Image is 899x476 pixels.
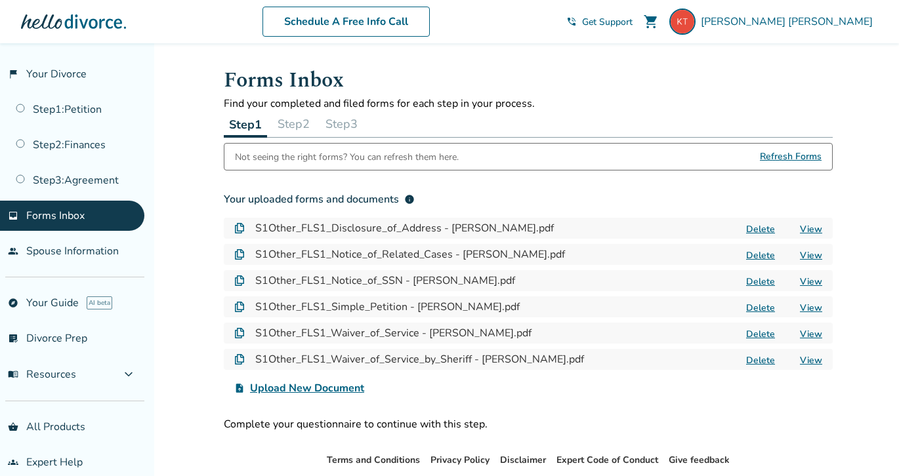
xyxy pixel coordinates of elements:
[742,327,779,341] button: Delete
[234,302,245,312] img: Document
[742,248,779,262] button: Delete
[669,452,730,468] li: Give feedback
[224,417,833,431] div: Complete your questionnaire to continue with this step.
[760,144,822,170] span: Refresh Forms
[8,367,76,382] span: Resources
[800,354,822,367] a: View
[255,273,515,288] h4: S1Other_FLS1_Notice_of_SSN - [PERSON_NAME].pdf
[327,454,420,466] a: Terms and Conditions
[800,328,822,340] a: View
[234,383,245,393] span: upload_file
[234,275,245,286] img: Document
[272,111,315,137] button: Step2
[742,275,779,288] button: Delete
[8,369,18,380] span: menu_book
[255,247,565,262] h4: S1Other_FLS1_Notice_of_Related_Cases - [PERSON_NAME].pdf
[234,249,245,260] img: Document
[582,16,633,28] span: Get Support
[224,191,415,207] div: Your uploaded forms and documents
[8,298,18,308] span: explore
[320,111,363,137] button: Step3
[262,7,430,37] a: Schedule A Free Info Call
[742,222,779,236] button: Delete
[234,223,245,233] img: Document
[430,454,490,466] a: Privacy Policy
[8,457,18,467] span: groups
[224,111,267,138] button: Step1
[742,301,779,315] button: Delete
[87,296,112,309] span: AI beta
[643,14,659,30] span: shopping_cart
[800,249,822,262] a: View
[234,354,245,365] img: Document
[235,144,459,170] div: Not seeing the right forms? You can refresh them here.
[566,16,577,27] span: phone_in_talk
[800,275,822,288] a: View
[8,333,18,344] span: list_alt_check
[234,328,245,338] img: Document
[742,353,779,367] button: Delete
[800,223,822,235] a: View
[255,299,520,315] h4: S1Other_FLS1_Simple_Petition - [PERSON_NAME].pdf
[701,14,878,29] span: [PERSON_NAME] [PERSON_NAME]
[224,96,833,111] p: Find your completed and filed forms for each step in your process.
[556,454,658,466] a: Expert Code of Conduct
[224,64,833,96] h1: Forms Inbox
[255,351,584,367] h4: S1Other_FLS1_Waiver_of_Service_by_Sheriff - [PERSON_NAME].pdf
[255,325,532,341] h4: S1Other_FLS1_Waiver_of_Service - [PERSON_NAME].pdf
[404,194,415,205] span: info
[8,422,18,432] span: shopping_basket
[669,9,696,35] img: kaz.tran@yahoo.com.au
[8,69,18,79] span: flag_2
[8,210,18,221] span: inbox
[500,452,546,468] li: Disclaimer
[26,208,85,223] span: Forms Inbox
[566,16,633,28] a: phone_in_talkGet Support
[8,246,18,256] span: people
[833,413,899,476] iframe: Chat Widget
[121,367,136,382] span: expand_more
[255,220,554,236] h4: S1Other_FLS1_Disclosure_of_Address - [PERSON_NAME].pdf
[250,380,364,396] span: Upload New Document
[800,302,822,314] a: View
